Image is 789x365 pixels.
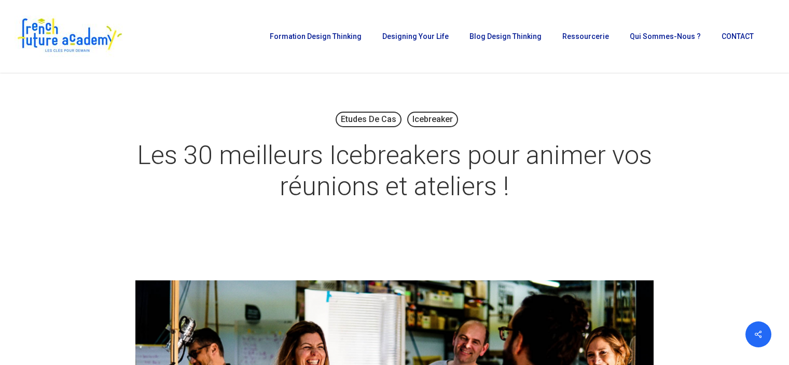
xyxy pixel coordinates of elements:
span: Qui sommes-nous ? [630,32,701,40]
span: Formation Design Thinking [270,32,362,40]
a: Qui sommes-nous ? [625,33,706,40]
a: Ressourcerie [557,33,614,40]
a: Etudes de cas [336,112,402,127]
span: Blog Design Thinking [469,32,542,40]
h1: Les 30 meilleurs Icebreakers pour animer vos réunions et ateliers ! [135,129,654,212]
a: Blog Design Thinking [464,33,547,40]
span: Designing Your Life [382,32,449,40]
a: Icebreaker [407,112,458,127]
a: CONTACT [716,33,759,40]
a: Designing Your Life [377,33,454,40]
span: Ressourcerie [562,32,609,40]
img: French Future Academy [15,16,124,57]
a: Formation Design Thinking [265,33,367,40]
span: CONTACT [722,32,754,40]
